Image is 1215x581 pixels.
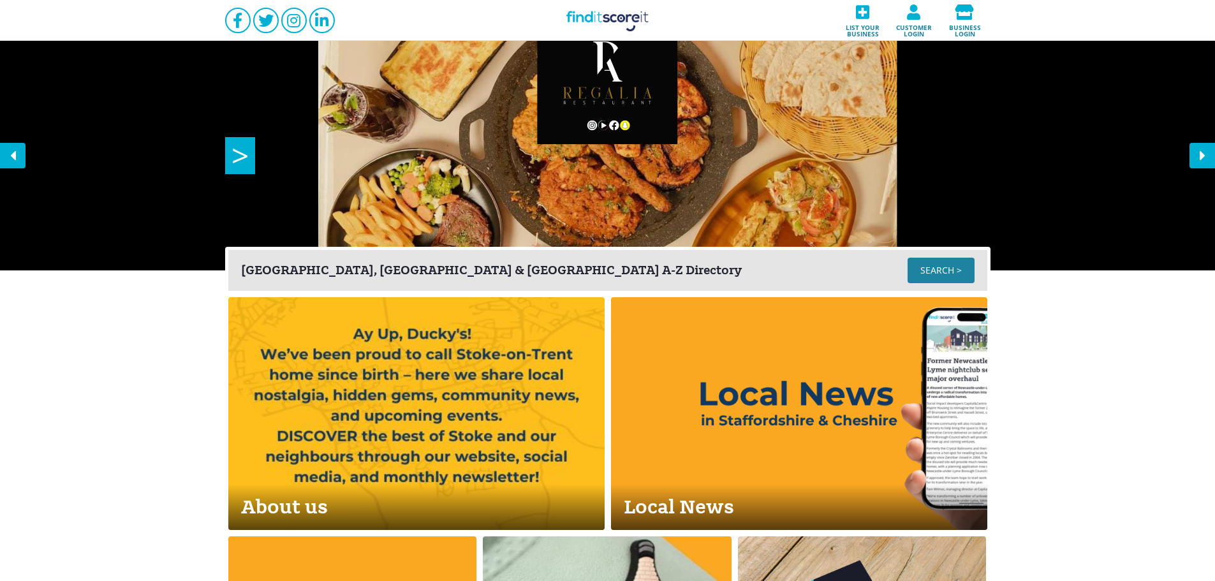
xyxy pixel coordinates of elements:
div: Local News [611,484,987,530]
a: Business login [939,1,990,41]
div: [GEOGRAPHIC_DATA], [GEOGRAPHIC_DATA] & [GEOGRAPHIC_DATA] A-Z Directory [241,264,908,277]
a: Customer login [888,1,939,41]
a: Local News [611,297,987,530]
div: About us [228,484,605,530]
span: Business login [943,20,987,37]
span: > [225,137,255,174]
span: List your business [841,20,885,37]
a: List your business [837,1,888,41]
a: SEARCH > [908,258,975,283]
a: About us [228,297,605,530]
span: Customer login [892,20,936,37]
